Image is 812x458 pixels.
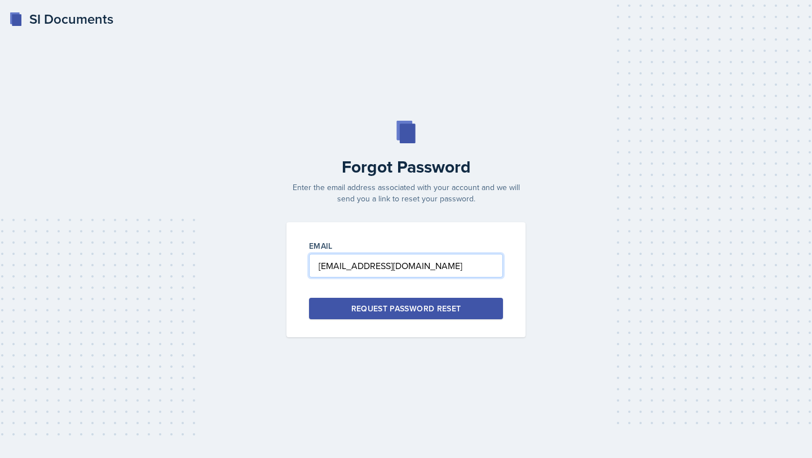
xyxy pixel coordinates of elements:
[351,303,461,314] div: Request Password Reset
[309,298,503,319] button: Request Password Reset
[280,182,532,204] p: Enter the email address associated with your account and we will send you a link to reset your pa...
[280,157,532,177] h2: Forgot Password
[9,9,113,29] a: SI Documents
[309,254,503,278] input: Email
[309,240,333,252] label: Email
